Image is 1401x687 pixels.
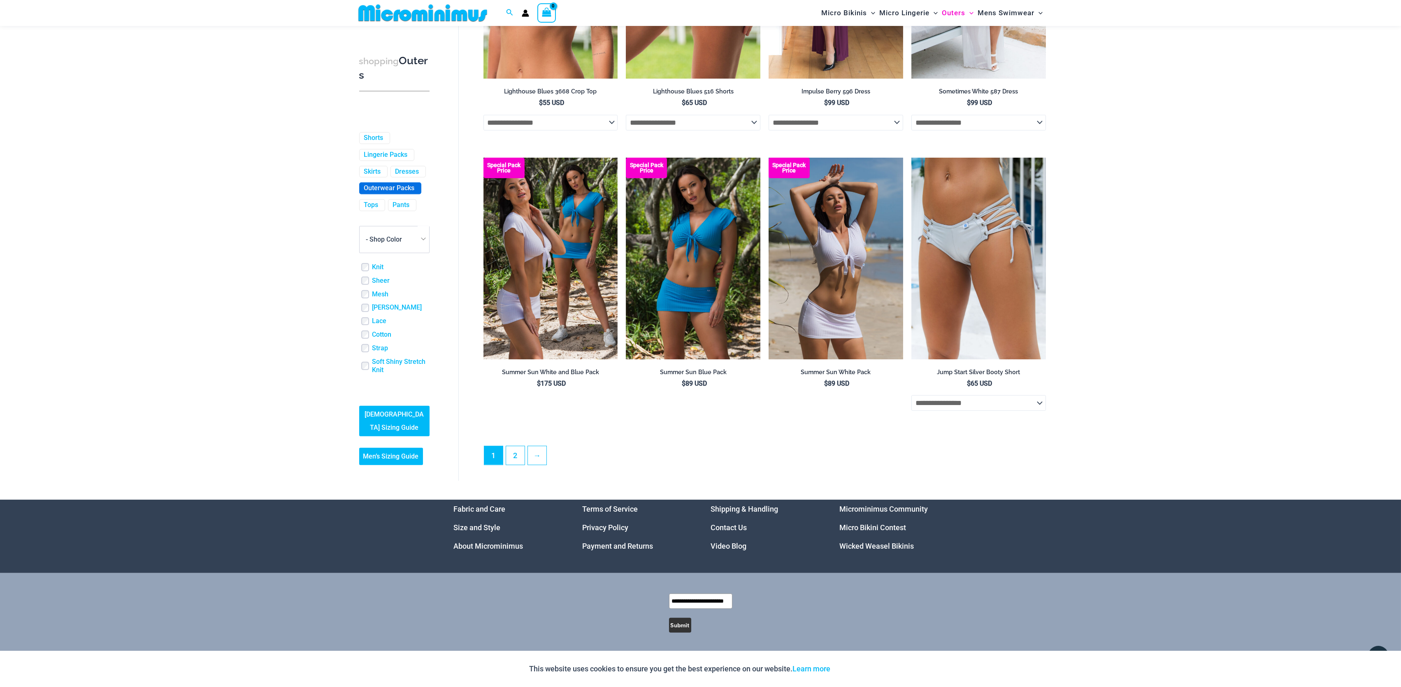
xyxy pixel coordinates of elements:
a: Lace [372,317,386,326]
img: Summer Sun White 9116 Top 522 Skirt 08 [769,158,903,359]
span: $ [824,380,828,387]
a: Account icon link [522,9,529,17]
nav: Menu [711,500,819,555]
a: Page 2 [506,446,525,465]
a: Lighthouse Blues 516 Shorts [626,88,760,98]
h3: Outers [359,54,430,82]
a: Mesh [372,290,388,299]
a: Skirts [364,168,381,176]
bdi: 65 USD [967,380,992,387]
h2: Summer Sun White Pack [769,368,903,376]
a: Sometimes White 587 Dress [911,88,1046,98]
a: Microminimus Community [839,505,928,513]
a: Summer Sun White and Blue Pack [483,368,618,379]
span: Menu Toggle [1034,2,1043,23]
aside: Footer Widget 1 [454,500,562,555]
a: Video Blog [711,542,747,550]
span: - Shop Color [359,226,430,253]
a: → [528,446,546,465]
span: - Shop Color [366,236,402,244]
a: Wicked Weasel Bikinis [839,542,914,550]
a: Sheer [372,277,390,285]
a: Learn more [793,664,831,673]
b: Special Pack Price [769,163,810,173]
a: Payment and Returns [582,542,653,550]
span: Menu Toggle [965,2,973,23]
a: Tops [364,201,379,210]
span: $ [824,99,828,107]
img: Summer Sun White and Blue Pack [483,158,618,359]
nav: Menu [582,500,690,555]
aside: Footer Widget 3 [711,500,819,555]
a: About Microminimus [454,542,523,550]
a: Terms of Service [582,505,638,513]
a: Size and Style [454,523,501,532]
a: Dresses [395,168,419,176]
a: Privacy Policy [582,523,628,532]
a: Impulse Berry 596 Dress [769,88,903,98]
nav: Site Navigation [818,1,1046,25]
a: Mens SwimwearMenu ToggleMenu Toggle [976,2,1045,23]
a: Search icon link [506,8,513,18]
span: Menu Toggle [867,2,875,23]
a: [DEMOGRAPHIC_DATA] Sizing Guide [359,406,430,437]
a: Summer Sun White and Blue Pack Summer Sun Blue 9116 Top 522 Skirt 04Summer Sun Blue 9116 Top 522 ... [483,158,618,359]
a: View Shopping Cart, empty [537,3,556,22]
span: Outers [942,2,965,23]
a: Soft Shiny Stretch Knit [372,358,429,375]
span: Menu Toggle [929,2,938,23]
bdi: 99 USD [824,99,849,107]
a: Lighthouse Blues 3668 Crop Top [483,88,618,98]
a: Cotton [372,331,391,339]
span: $ [967,380,971,387]
h2: Lighthouse Blues 3668 Crop Top [483,88,618,95]
h2: Summer Sun Blue Pack [626,368,760,376]
nav: Menu [839,500,948,555]
a: Fabric and Care [454,505,506,513]
bdi: 89 USD [682,380,707,387]
button: Submit [669,618,691,633]
a: Outerwear Packs [364,184,415,193]
a: Micro Bikini Contest [839,523,906,532]
a: Knit [372,263,383,272]
bdi: 175 USD [537,380,566,387]
button: Accept [837,659,872,679]
a: OutersMenu ToggleMenu Toggle [940,2,976,23]
span: Mens Swimwear [978,2,1034,23]
b: Special Pack Price [626,163,667,173]
span: - Shop Color [360,226,429,253]
a: Jump Start Silver Booty Short [911,368,1046,379]
a: Summer Sun White Pack [769,368,903,379]
a: Strap [372,344,388,353]
a: Shipping & Handling [711,505,778,513]
a: Summer Sun Blue 9116 Top 522 Skirt 14 Summer Sun Blue 9116 Top 522 Skirt 04Summer Sun Blue 9116 T... [626,158,760,359]
a: Shorts [364,134,383,142]
bdi: 99 USD [967,99,992,107]
h2: Jump Start Silver Booty Short [911,368,1046,376]
nav: Menu [454,500,562,555]
h2: Summer Sun White and Blue Pack [483,368,618,376]
span: $ [539,99,543,107]
span: $ [682,99,685,107]
aside: Footer Widget 4 [839,500,948,555]
h2: Lighthouse Blues 516 Shorts [626,88,760,95]
a: [PERSON_NAME] [372,304,422,312]
a: Jump Start Silver 5594 Shorts 01Jump Start Silver 5594 Shorts 02Jump Start Silver 5594 Shorts 02 [911,158,1046,359]
h2: Sometimes White 587 Dress [911,88,1046,95]
img: Jump Start Silver 5594 Shorts 01 [911,158,1046,359]
b: Special Pack Price [483,163,525,173]
nav: Product Pagination [483,446,1046,470]
a: Summer Sun Blue Pack [626,368,760,379]
a: Contact Us [711,523,747,532]
img: Summer Sun Blue 9116 Top 522 Skirt 14 [626,158,760,359]
span: $ [682,380,685,387]
span: $ [537,380,541,387]
bdi: 55 USD [539,99,564,107]
img: MM SHOP LOGO FLAT [355,4,490,22]
p: This website uses cookies to ensure you get the best experience on our website. [530,663,831,675]
span: Page 1 [484,446,503,465]
a: Lingerie Packs [364,151,408,159]
span: Micro Lingerie [879,2,929,23]
span: shopping [359,56,399,66]
a: Micro LingerieMenu ToggleMenu Toggle [877,2,940,23]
